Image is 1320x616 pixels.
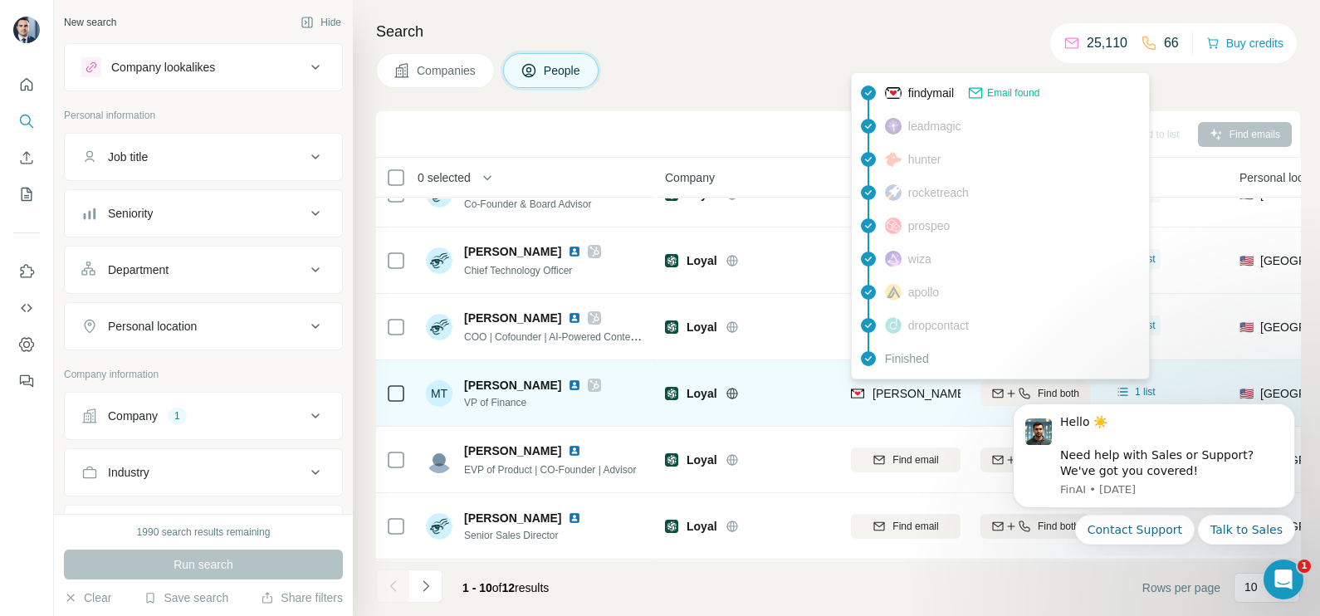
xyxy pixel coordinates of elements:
[65,250,342,290] button: Department
[908,251,931,267] span: wiza
[464,310,561,326] span: [PERSON_NAME]
[1206,32,1283,55] button: Buy credits
[873,387,1165,400] span: [PERSON_NAME][EMAIL_ADDRESS][DOMAIN_NAME]
[1038,386,1079,401] span: Find both
[418,169,471,186] span: 0 selected
[108,205,153,222] div: Seniority
[64,589,111,606] button: Clear
[108,149,148,165] div: Job title
[687,252,717,269] span: Loyal
[462,581,549,594] span: results
[687,319,717,335] span: Loyal
[885,350,929,367] span: Finished
[885,184,902,201] img: provider rocketreach logo
[65,47,342,87] button: Company lookalikes
[687,518,717,535] span: Loyal
[1239,319,1254,335] span: 🇺🇸
[908,218,951,234] span: prospeo
[13,293,40,323] button: Use Surfe API
[426,314,452,340] img: Avatar
[108,318,197,335] div: Personal location
[908,284,939,301] span: apollo
[1244,579,1258,595] p: 10
[426,513,452,540] img: Avatar
[144,589,228,606] button: Save search
[462,581,492,594] span: 1 - 10
[108,408,158,424] div: Company
[851,385,864,402] img: provider findymail logo
[65,396,342,436] button: Company1
[851,447,961,472] button: Find email
[885,284,902,301] img: provider apollo logo
[568,379,581,392] img: LinkedIn logo
[409,570,442,603] button: Navigate to next page
[464,330,853,343] span: COO | Cofounder | AI-Powered Contextual Advertising | 622K+ In-App & CTV Publishers
[885,317,902,334] img: provider dropcontact logo
[492,581,502,594] span: of
[665,453,678,467] img: Logo of Loyal
[1142,579,1220,596] span: Rows per page
[464,510,561,526] span: [PERSON_NAME]
[108,464,149,481] div: Industry
[137,525,271,540] div: 1990 search results remaining
[908,85,954,101] span: findymail
[464,395,601,410] span: VP of Finance
[1135,318,1156,333] span: 1 list
[665,254,678,267] img: Logo of Loyal
[65,509,342,549] button: HQ location
[988,389,1320,555] iframe: Intercom notifications message
[885,251,902,267] img: provider wiza logo
[568,511,581,525] img: LinkedIn logo
[1298,560,1311,573] span: 1
[64,15,116,30] div: New search
[980,514,1090,539] button: Find both
[568,311,581,325] img: LinkedIn logo
[13,257,40,286] button: Use Surfe on LinkedIn
[885,218,902,234] img: provider prospeo logo
[665,387,678,400] img: Logo of Loyal
[289,10,353,35] button: Hide
[64,108,343,123] p: Personal information
[464,265,572,276] span: Chief Technology Officer
[417,62,477,79] span: Companies
[426,380,452,407] div: MT
[665,520,678,533] img: Logo of Loyal
[885,118,902,134] img: provider leadmagic logo
[13,366,40,396] button: Feedback
[13,17,40,43] img: Avatar
[687,452,717,468] span: Loyal
[426,247,452,274] img: Avatar
[13,70,40,100] button: Quick start
[892,519,938,534] span: Find email
[851,514,961,539] button: Find email
[1135,384,1156,399] span: 1 list
[376,20,1300,43] h4: Search
[1239,252,1254,269] span: 🇺🇸
[13,143,40,173] button: Enrich CSV
[1264,560,1303,599] iframe: Intercom live chat
[65,452,342,492] button: Industry
[980,381,1090,406] button: Find both
[464,464,636,476] span: EVP of Product | CO-Founder | Advisor
[665,320,678,334] img: Logo of Loyal
[464,243,561,260] span: [PERSON_NAME]
[13,106,40,136] button: Search
[544,62,582,79] span: People
[426,447,452,473] img: Avatar
[464,528,588,543] span: Senior Sales Director
[980,447,1090,472] button: Find both
[568,444,581,457] img: LinkedIn logo
[111,59,215,76] div: Company lookalikes
[665,169,715,186] span: Company
[261,589,343,606] button: Share filters
[987,86,1039,100] span: Email found
[13,330,40,359] button: Dashboard
[13,179,40,209] button: My lists
[885,152,902,167] img: provider hunter logo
